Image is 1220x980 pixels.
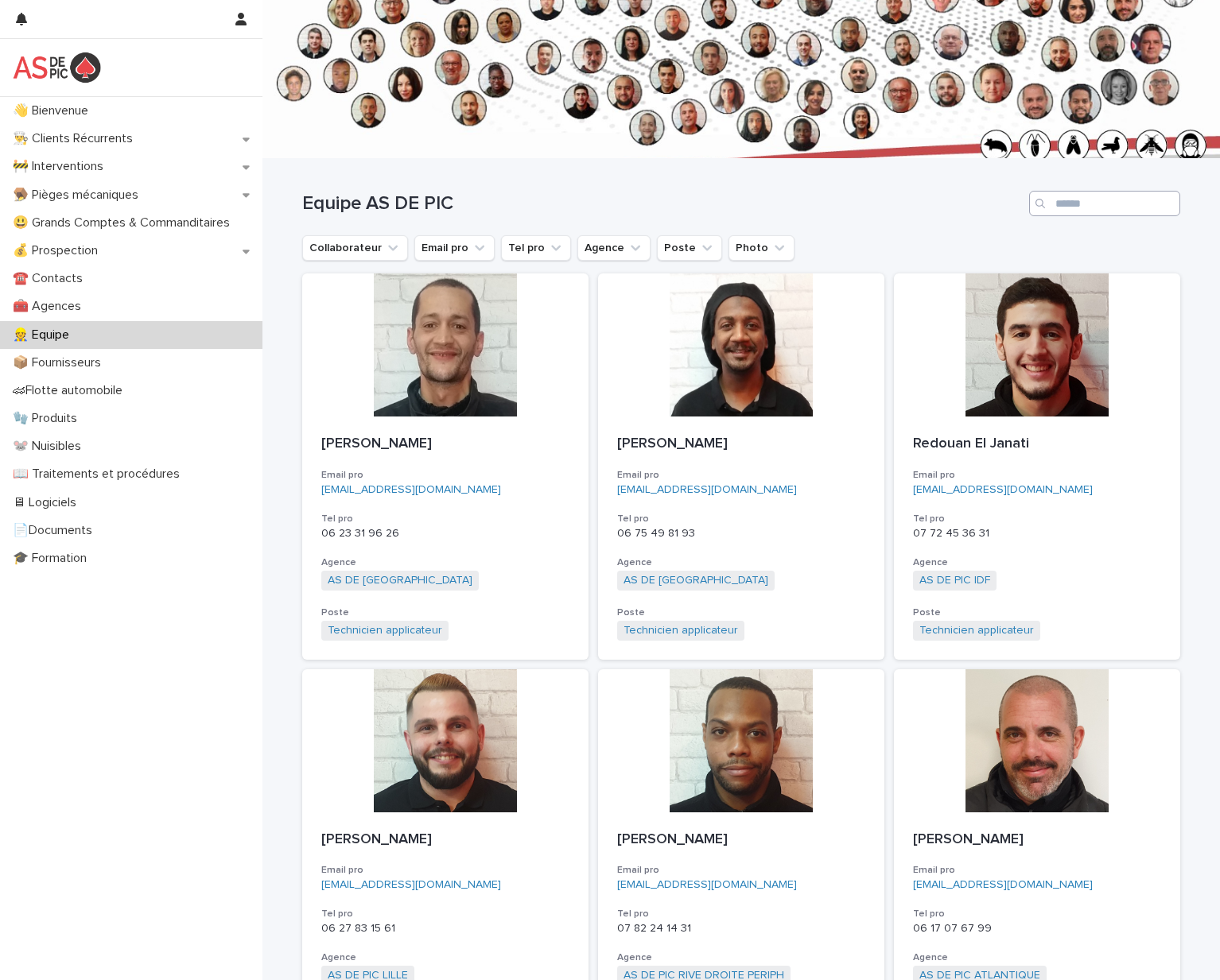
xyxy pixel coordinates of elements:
[913,879,1093,890] a: [EMAIL_ADDRESS][DOMAIN_NAME]
[6,159,116,174] p: 🚧 Interventions
[913,951,1161,964] h3: Agence
[919,624,1034,637] a: Technicien applicateur
[617,513,865,525] h3: Tel pro
[6,188,151,203] p: 🪤 Pièges mécaniques
[617,951,865,964] h3: Agence
[617,864,865,877] h3: Email pro
[913,606,1161,619] h3: Poste
[414,235,495,261] button: Email pro
[328,624,442,637] a: Technicien applicateur
[913,864,1161,877] h3: Email pro
[624,624,738,637] a: Technicien applicateur
[729,235,795,261] button: Photo
[6,355,114,370] p: 📦 Fournisseurs
[617,908,865,920] h3: Tel pro
[321,922,569,935] p: 06 27 83 15 61
[321,484,501,495] a: [EMAIL_ADDRESS][DOMAIN_NAME]
[321,436,569,453] p: [PERSON_NAME]
[302,273,589,660] a: [PERSON_NAME]Email pro[EMAIL_ADDRESS][DOMAIN_NAME]Tel pro06 23 31 96 26AgenceAS DE [GEOGRAPHIC_DA...
[913,436,1161,453] p: Redouan El Janati
[617,831,865,849] p: [PERSON_NAME]
[577,235,651,261] button: Agence
[321,864,569,877] h3: Email pro
[913,922,1161,935] p: 06 17 07 67 99
[6,411,90,426] p: 🧤 Produits
[501,235,571,261] button: Tel pro
[913,831,1161,849] p: [PERSON_NAME]
[913,527,1161,540] p: 07 72 45 36 31
[321,831,569,849] p: [PERSON_NAME]
[321,527,569,540] p: 06 23 31 96 26
[617,879,797,890] a: [EMAIL_ADDRESS][DOMAIN_NAME]
[657,235,722,261] button: Poste
[617,469,865,482] h3: Email pro
[13,52,101,83] img: yKcqic14S0S6KrLdrqO6
[6,215,243,230] p: 😃 Grands Comptes & Commanditaires
[913,484,1093,495] a: [EMAIL_ADDRESS][DOMAIN_NAME]
[321,606,569,619] h3: Poste
[302,192,1024,215] h1: Equipe AS DE PIC
[919,574,990,587] a: AS DE PIC IDF
[6,299,94,314] p: 🧰 Agences
[302,235,408,261] button: Collaborateur
[321,908,569,920] h3: Tel pro
[617,527,865,540] p: 06 75 49 81 93
[913,556,1161,569] h3: Agence
[6,551,99,566] p: 🎓 Formation
[1029,191,1180,216] input: Search
[913,513,1161,525] h3: Tel pro
[6,271,95,286] p: ☎️ Contacts
[617,922,865,935] p: 07 82 24 14 31
[321,879,501,890] a: [EMAIL_ADDRESS][DOMAIN_NAME]
[6,131,146,146] p: 👨‍🍳 Clients Récurrents
[321,556,569,569] h3: Agence
[617,556,865,569] h3: Agence
[894,273,1180,660] a: Redouan El JanatiEmail pro[EMAIL_ADDRESS][DOMAIN_NAME]Tel pro07 72 45 36 31AgenceAS DE PIC IDF Po...
[6,467,192,482] p: 📖 Traitements et procédures
[617,436,865,453] p: [PERSON_NAME]
[6,523,105,538] p: 📄Documents
[328,574,472,587] a: AS DE [GEOGRAPHIC_DATA]
[321,469,569,482] h3: Email pro
[6,327,82,343] p: 👷 Equipe
[6,383,135,398] p: 🏎Flotte automobile
[6,243,111,258] p: 💰 Prospection
[6,495,89,510] p: 🖥 Logiciels
[598,273,884,660] a: [PERSON_NAME]Email pro[EMAIL_ADDRESS][DOMAIN_NAME]Tel pro06 75 49 81 93AgenceAS DE [GEOGRAPHIC_DA...
[913,908,1161,920] h3: Tel pro
[624,574,768,587] a: AS DE [GEOGRAPHIC_DATA]
[617,606,865,619] h3: Poste
[321,951,569,964] h3: Agence
[6,103,101,118] p: 👋 Bienvenue
[617,484,797,495] a: [EMAIL_ADDRESS][DOMAIN_NAME]
[6,439,94,454] p: 🐭 Nuisibles
[321,513,569,525] h3: Tel pro
[913,469,1161,482] h3: Email pro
